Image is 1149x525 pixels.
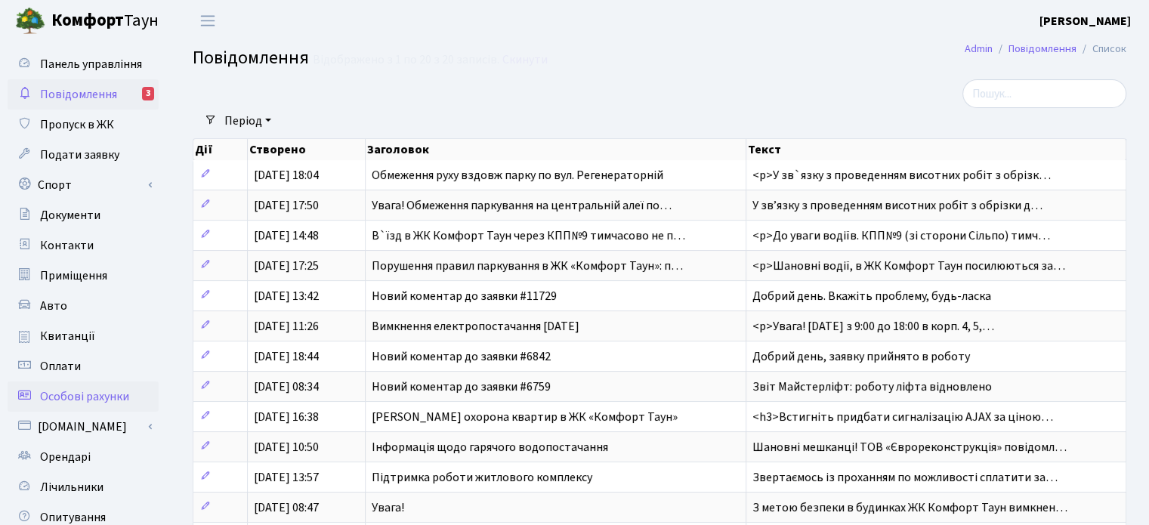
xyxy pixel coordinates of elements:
[752,227,1050,244] span: <p>До уваги водіїв. КПП№9 (зі сторони Сільпо) тимч…
[8,351,159,381] a: Оплати
[40,388,129,405] span: Особові рахунки
[142,87,154,100] div: 3
[254,409,319,425] span: [DATE] 16:38
[40,358,81,375] span: Оплати
[8,291,159,321] a: Авто
[752,378,992,395] span: Звіт Майстерліфт: роботу ліфта відновлено
[752,288,991,304] span: Добрий день. Вкажіть проблему, будь-ласка
[752,439,1067,456] span: Шановні мешканці! ТОВ «Єврореконструкція» повідомл…
[752,499,1067,516] span: З метою безпеки в будинках ЖК Комфорт Таун вимкнен…
[752,167,1051,184] span: <p>У зв`язку з проведенням висотних робіт з обрізк…
[8,140,159,170] a: Подати заявку
[40,86,117,103] span: Повідомлення
[8,230,159,261] a: Контакти
[40,207,100,224] span: Документи
[40,328,95,344] span: Квитанції
[752,197,1042,214] span: У звʼязку з проведенням висотних робіт з обрізки д…
[1076,41,1126,57] li: Список
[752,409,1053,425] span: <h3>Встигніть придбати сигналізацію AJAX за ціною…
[752,348,970,365] span: Добрий день, заявку прийнято в роботу
[254,167,319,184] span: [DATE] 18:04
[372,378,551,395] span: Новий коментар до заявки #6759
[8,110,159,140] a: Пропуск в ЖК
[962,79,1126,108] input: Пошук...
[372,348,551,365] span: Новий коментар до заявки #6842
[254,197,319,214] span: [DATE] 17:50
[254,439,319,456] span: [DATE] 10:50
[40,147,119,163] span: Подати заявку
[51,8,159,34] span: Таун
[8,381,159,412] a: Особові рахунки
[1008,41,1076,57] a: Повідомлення
[8,170,159,200] a: Спорт
[248,139,366,160] th: Створено
[746,139,1126,160] th: Текст
[193,139,248,160] th: Дії
[752,258,1065,274] span: <p>Шановні водії, в ЖК Комфорт Таун посилюються за…
[372,227,685,244] span: В`їзд в ЖК Комфорт Таун через КПП№9 тимчасово не п…
[372,469,592,486] span: Підтримка роботи житлового комплексу
[254,378,319,395] span: [DATE] 08:34
[502,53,548,67] a: Скинути
[8,79,159,110] a: Повідомлення3
[752,318,994,335] span: <p>Увага! [DATE] з 9:00 до 18:00 в корп. 4, 5,…
[372,258,683,274] span: Порушення правил паркування в ЖК «Комфорт Таун»: п…
[752,469,1058,486] span: Звертаємось із проханням по можливості сплатити за…
[372,197,672,214] span: Увага! Обмеження паркування на центральній алеї по…
[372,288,557,304] span: Новий коментар до заявки #11729
[8,49,159,79] a: Панель управління
[193,45,309,71] span: Повідомлення
[40,449,91,465] span: Орендарі
[40,237,94,254] span: Контакти
[8,412,159,442] a: [DOMAIN_NAME]
[15,6,45,36] img: logo.png
[254,499,319,516] span: [DATE] 08:47
[254,227,319,244] span: [DATE] 14:48
[40,479,103,496] span: Лічильники
[372,499,404,516] span: Увага!
[372,167,663,184] span: Обмеження руху вздовж парку по вул. Регенераторній
[965,41,993,57] a: Admin
[51,8,124,32] b: Комфорт
[942,33,1149,65] nav: breadcrumb
[8,442,159,472] a: Орендарі
[218,108,277,134] a: Період
[254,258,319,274] span: [DATE] 17:25
[254,348,319,365] span: [DATE] 18:44
[1039,12,1131,30] a: [PERSON_NAME]
[8,472,159,502] a: Лічильники
[8,261,159,291] a: Приміщення
[313,53,499,67] div: Відображено з 1 по 20 з 20 записів.
[254,469,319,486] span: [DATE] 13:57
[372,439,608,456] span: Інформація щодо гарячого водопостачання
[189,8,227,33] button: Переключити навігацію
[40,116,114,133] span: Пропуск в ЖК
[40,56,142,73] span: Панель управління
[40,267,107,284] span: Приміщення
[1039,13,1131,29] b: [PERSON_NAME]
[372,318,579,335] span: Вимкнення електропостачання [DATE]
[372,409,678,425] span: [PERSON_NAME] охорона квартир в ЖК «Комфорт Таун»
[8,200,159,230] a: Документи
[254,318,319,335] span: [DATE] 11:26
[366,139,746,160] th: Заголовок
[40,298,67,314] span: Авто
[8,321,159,351] a: Квитанції
[254,288,319,304] span: [DATE] 13:42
